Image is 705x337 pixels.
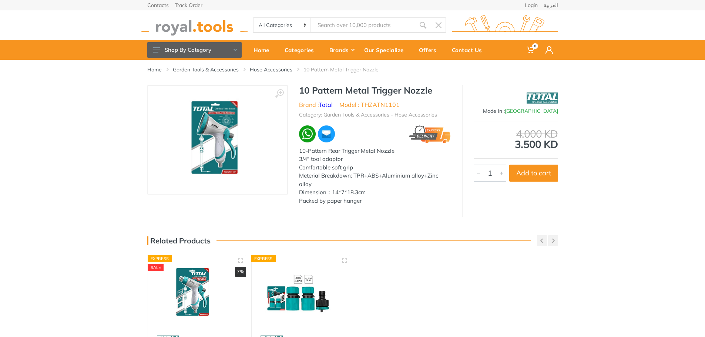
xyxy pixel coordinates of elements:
div: Offers [414,42,447,58]
a: Total [319,101,333,108]
img: Total [527,89,558,107]
li: Brand : [299,100,333,109]
a: Our Specialize [359,40,414,60]
img: Royal Tools - 10 Pattern Metal Trigger Nozzle [178,93,256,186]
img: royal.tools Logo [452,15,558,36]
a: Hose Accessories [250,66,292,73]
div: Brands [324,42,359,58]
a: Home [147,66,162,73]
a: Contact Us [447,40,492,60]
div: 10-Pattern Rear Trigger Metal Nozzle 3/4" tool adaptor Comfortable soft grip Meterial Breakdown: ... [299,147,451,205]
span: 0 [532,43,538,49]
button: Add to cart [509,165,558,182]
div: Home [248,42,279,58]
span: [GEOGRAPHIC_DATA] [505,108,558,114]
div: Express [251,255,276,262]
div: Made In : [474,107,558,115]
div: SALE [148,264,164,271]
a: العربية [544,3,558,8]
div: Our Specialize [359,42,414,58]
div: Express [148,255,172,262]
a: Garden Tools & Accessories [173,66,239,73]
a: Login [525,3,538,8]
li: 10 Pattern Metal Trigger Nozzle [303,66,390,73]
img: Royal Tools - 3 pcs Hose quick connectors set [258,262,343,325]
div: 7% [235,267,246,277]
a: Categories [279,40,324,60]
button: Shop By Category [147,42,242,58]
img: ma.webp [317,125,336,143]
a: Track Order [175,3,202,8]
nav: breadcrumb [147,66,558,73]
img: Royal Tools - 3 Way Metal Trigger Nozzle [155,262,239,325]
select: Category [254,18,312,32]
img: express.png [409,125,451,143]
li: Model : THZATN1101 [339,100,400,109]
h1: 10 Pattern Metal Trigger Nozzle [299,85,451,96]
a: 0 [521,40,540,60]
a: Contacts [147,3,169,8]
a: Home [248,40,279,60]
img: wa.webp [299,125,316,142]
img: royal.tools Logo [141,15,248,36]
input: Site search [311,17,415,33]
div: 3.500 KD [474,129,558,149]
a: Offers [414,40,447,60]
div: 4.000 KD [474,129,558,139]
div: Categories [279,42,324,58]
div: Contact Us [447,42,492,58]
h3: Related Products [147,236,211,245]
li: Category: Garden Tools & Accessories - Hose Accessories [299,111,437,119]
